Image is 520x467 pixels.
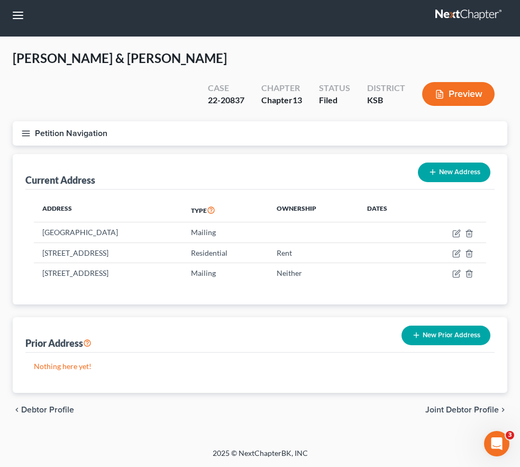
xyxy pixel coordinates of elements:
td: [STREET_ADDRESS] [34,243,183,263]
div: Prior Address [25,337,92,349]
td: Mailing [183,263,268,283]
button: New Prior Address [402,326,490,345]
div: Chapter [261,94,302,106]
div: District [367,82,405,94]
th: Type [183,198,268,222]
td: Mailing [183,222,268,243]
th: Ownership [268,198,359,222]
td: Neither [268,263,359,283]
span: 13 [293,95,302,105]
div: Chapter [261,82,302,94]
i: chevron_left [13,406,21,414]
button: Joint Debtor Profile chevron_right [425,406,507,414]
span: Joint Debtor Profile [425,406,499,414]
button: Preview [422,82,495,106]
button: New Address [418,163,490,182]
div: Case [208,82,244,94]
td: [STREET_ADDRESS] [34,263,183,283]
div: 2025 © NextChapterBK, INC [70,448,451,467]
div: Status [319,82,350,94]
span: Debtor Profile [21,406,74,414]
button: Petition Navigation [13,121,507,146]
td: Rent [268,243,359,263]
div: KSB [367,94,405,106]
button: chevron_left Debtor Profile [13,406,74,414]
div: Filed [319,94,350,106]
span: 3 [506,431,514,439]
th: Dates [359,198,418,222]
div: 22-20837 [208,94,244,106]
p: Nothing here yet! [34,361,486,372]
iframe: Intercom live chat [484,431,509,456]
i: chevron_right [499,406,507,414]
td: [GEOGRAPHIC_DATA] [34,222,183,243]
td: Residential [183,243,268,263]
th: Address [34,198,183,222]
div: Current Address [25,174,95,186]
span: [PERSON_NAME] & [PERSON_NAME] [13,50,227,66]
